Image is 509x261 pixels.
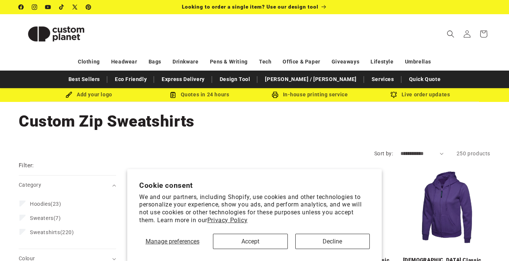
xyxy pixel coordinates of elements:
[30,201,61,207] span: (23)
[457,150,490,156] span: 250 products
[16,14,97,53] a: Custom Planet
[173,55,198,68] a: Drinkware
[254,90,365,99] div: In-house printing service
[19,182,41,188] span: Category
[261,73,360,86] a: [PERSON_NAME] / [PERSON_NAME]
[442,26,459,42] summary: Search
[19,175,116,195] summary: Category (0 selected)
[111,55,137,68] a: Headwear
[149,55,161,68] a: Bags
[139,193,370,224] p: We and our partners, including Shopify, use cookies and other technologies to personalize your ex...
[213,234,287,249] button: Accept
[405,55,431,68] a: Umbrellas
[390,91,397,98] img: Order updates
[332,55,359,68] a: Giveaways
[139,181,370,190] h2: Cookie consent
[144,90,254,99] div: Quotes in 24 hours
[210,55,248,68] a: Pens & Writing
[30,215,61,221] span: (7)
[19,17,94,51] img: Custom Planet
[19,111,490,131] h1: Custom Zip Sweatshirts
[472,225,509,261] iframe: Chat Widget
[19,161,34,170] h2: Filter:
[30,215,54,221] span: Sweaters
[283,55,320,68] a: Office & Paper
[30,229,74,236] span: (220)
[30,201,51,207] span: Hoodies
[170,91,176,98] img: Order Updates Icon
[30,229,60,235] span: Sweatshirts
[207,217,247,224] a: Privacy Policy
[216,73,254,86] a: Design Tool
[65,73,104,86] a: Best Sellers
[368,73,398,86] a: Services
[139,234,205,249] button: Manage preferences
[146,238,199,245] span: Manage preferences
[158,73,208,86] a: Express Delivery
[111,73,150,86] a: Eco Friendly
[259,55,271,68] a: Tech
[78,55,100,68] a: Clothing
[374,150,393,156] label: Sort by:
[272,91,278,98] img: In-house printing
[295,234,370,249] button: Decline
[34,90,144,99] div: Add your logo
[65,91,72,98] img: Brush Icon
[371,55,393,68] a: Lifestyle
[405,73,445,86] a: Quick Quote
[182,4,318,10] span: Looking to order a single item? Use our design tool
[365,90,475,99] div: Live order updates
